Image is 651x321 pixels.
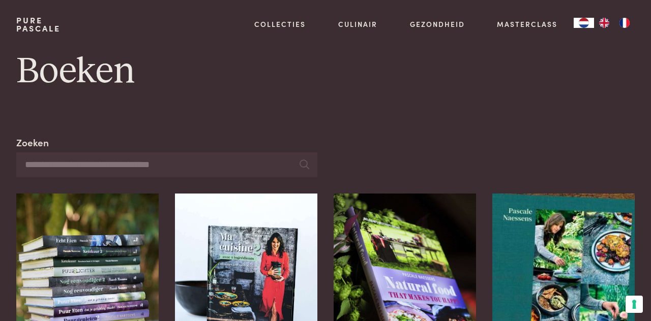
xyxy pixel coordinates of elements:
h1: Boeken [16,49,635,94]
a: FR [614,18,635,28]
ul: Language list [594,18,635,28]
a: PurePascale [16,16,61,33]
button: Uw voorkeuren voor toestemming voor trackingtechnologieën [626,296,643,313]
a: Collecties [254,19,306,29]
label: Zoeken [16,135,49,150]
a: Culinair [338,19,377,29]
a: EN [594,18,614,28]
a: Gezondheid [410,19,465,29]
a: Masterclass [497,19,557,29]
aside: Language selected: Nederlands [574,18,635,28]
div: Language [574,18,594,28]
a: NL [574,18,594,28]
